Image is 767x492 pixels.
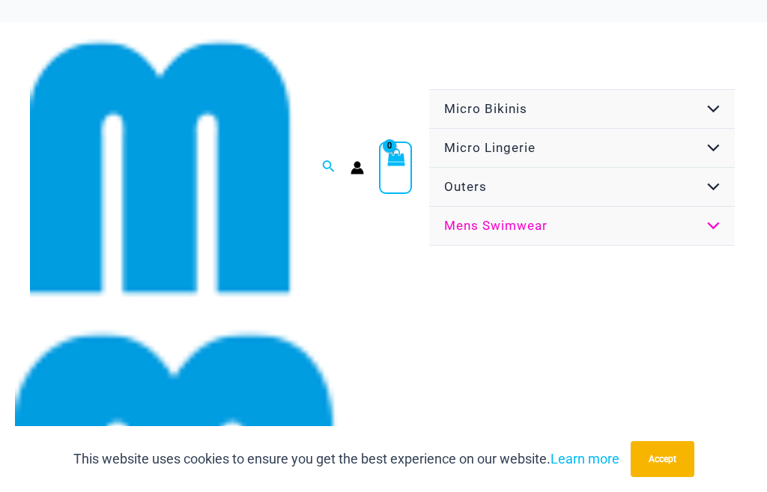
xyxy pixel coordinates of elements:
nav: Site Navigation [427,87,737,248]
img: cropped mm emblem [30,36,294,300]
a: View Shopping Cart, empty [379,142,412,194]
span: Micro Lingerie [444,140,536,155]
a: OutersMenu ToggleMenu Toggle [429,168,735,207]
a: Learn more [551,451,619,467]
a: Search icon link [322,158,336,177]
span: Micro Bikinis [444,101,527,116]
a: Mens SwimwearMenu ToggleMenu Toggle [429,207,735,246]
a: Micro BikinisMenu ToggleMenu Toggle [429,90,735,129]
a: Micro LingerieMenu ToggleMenu Toggle [429,129,735,168]
span: Outers [444,179,487,194]
p: This website uses cookies to ensure you get the best experience on our website. [73,448,619,470]
span: Mens Swimwear [444,218,548,233]
button: Accept [631,441,694,477]
a: Account icon link [351,161,364,174]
